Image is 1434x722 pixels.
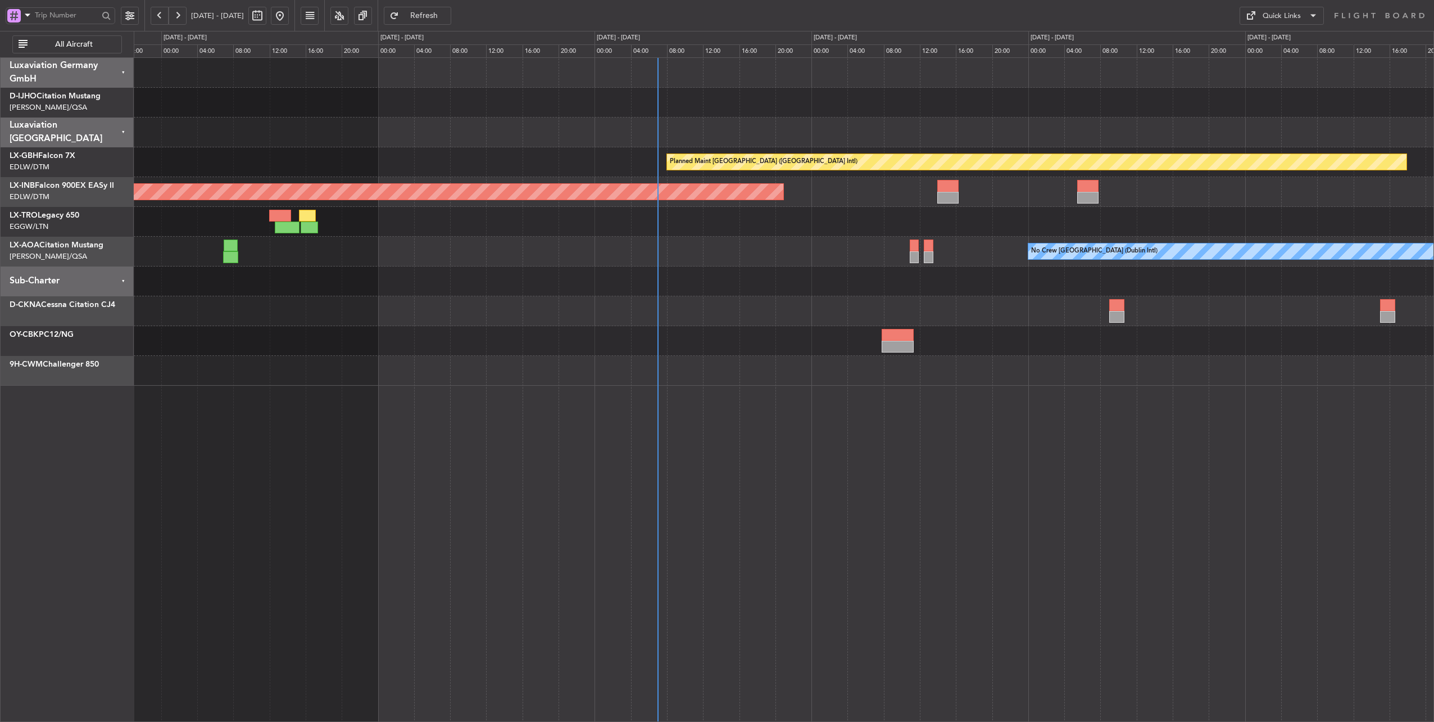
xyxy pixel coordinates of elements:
div: 04:00 [197,44,233,58]
button: Refresh [384,7,451,25]
div: 04:00 [631,44,667,58]
div: 12:00 [1354,44,1390,58]
a: [PERSON_NAME]/QSA [10,251,87,261]
div: Quick Links [1263,11,1301,22]
a: LX-GBHFalcon 7X [10,152,75,160]
a: LX-INBFalcon 900EX EASy II [10,182,114,189]
div: 12:00 [486,44,522,58]
div: 08:00 [450,44,486,58]
button: All Aircraft [12,35,122,53]
div: 04:00 [414,44,450,58]
span: 9H-CWM [10,360,43,368]
div: 16:00 [956,44,992,58]
span: OY-CBK [10,331,39,339]
div: 16:00 [523,44,559,58]
div: 12:00 [703,44,739,58]
a: LX-AOACitation Mustang [10,241,103,249]
div: 16:00 [739,44,775,58]
div: 16:00 [306,44,342,58]
div: 00:00 [811,44,847,58]
button: Quick Links [1240,7,1324,25]
div: 20:00 [559,44,595,58]
div: 12:00 [1137,44,1173,58]
div: 04:00 [847,44,883,58]
span: LX-INB [10,182,35,189]
div: 16:00 [1390,44,1426,58]
span: D-CKNA [10,301,41,309]
div: 00:00 [595,44,630,58]
a: [PERSON_NAME]/QSA [10,102,87,112]
div: 20:00 [342,44,378,58]
span: LX-GBH [10,152,38,160]
div: No Crew [GEOGRAPHIC_DATA] (Dublin Intl) [1031,243,1158,260]
div: [DATE] - [DATE] [814,33,857,43]
div: 08:00 [233,44,269,58]
div: 04:00 [1064,44,1100,58]
div: Planned Maint [GEOGRAPHIC_DATA] ([GEOGRAPHIC_DATA] Intl) [670,154,857,170]
a: D-IJHOCitation Mustang [10,92,101,100]
div: [DATE] - [DATE] [1247,33,1291,43]
a: EGGW/LTN [10,222,48,232]
div: [DATE] - [DATE] [597,33,640,43]
div: 00:00 [1028,44,1064,58]
div: 08:00 [667,44,703,58]
div: [DATE] - [DATE] [1031,33,1074,43]
div: 00:00 [378,44,414,58]
div: 08:00 [884,44,920,58]
div: 20:00 [1209,44,1245,58]
div: 12:00 [920,44,956,58]
a: LX-TROLegacy 650 [10,211,79,219]
a: EDLW/DTM [10,162,49,172]
span: All Aircraft [30,40,118,48]
div: 16:00 [1173,44,1209,58]
div: [DATE] - [DATE] [380,33,424,43]
div: 00:00 [1245,44,1281,58]
div: 20:00 [992,44,1028,58]
span: LX-AOA [10,241,39,249]
div: 08:00 [1100,44,1136,58]
div: 20:00 [125,44,161,58]
div: 20:00 [775,44,811,58]
a: EDLW/DTM [10,192,49,202]
a: 9H-CWMChallenger 850 [10,360,99,368]
span: LX-TRO [10,211,38,219]
div: 04:00 [1281,44,1317,58]
a: OY-CBKPC12/NG [10,331,74,339]
div: 00:00 [161,44,197,58]
div: [DATE] - [DATE] [164,33,207,43]
span: Refresh [401,12,447,20]
input: Trip Number [35,7,98,24]
a: D-CKNACessna Citation CJ4 [10,301,115,309]
span: [DATE] - [DATE] [191,11,244,21]
span: D-IJHO [10,92,37,100]
div: 08:00 [1317,44,1353,58]
div: 12:00 [270,44,306,58]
